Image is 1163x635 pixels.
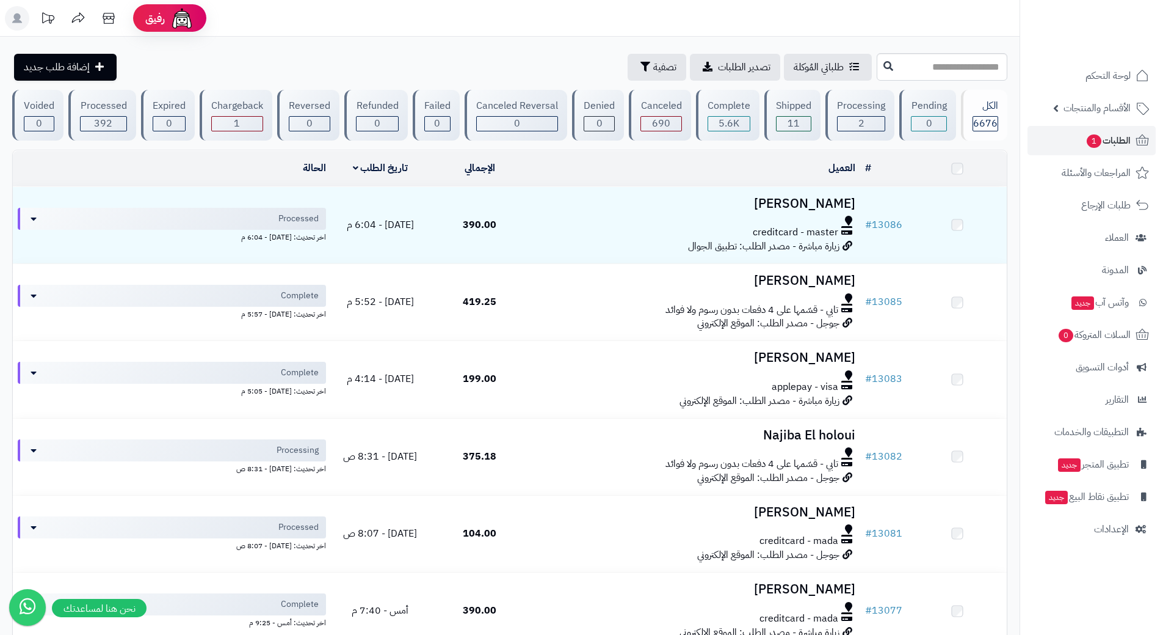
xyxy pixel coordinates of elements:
span: تابي - قسّمها على 4 دفعات بدون رسوم ولا فوائد [665,457,838,471]
span: جوجل - مصدر الطلب: الموقع الإلكتروني [697,548,839,562]
a: إضافة طلب جديد [14,54,117,81]
span: 0 [434,116,440,131]
span: تطبيق نقاط البيع [1044,488,1129,505]
span: creditcard - master [753,226,838,240]
div: Shipped [776,99,811,113]
a: تحديثات المنصة [32,6,63,34]
div: 11 [777,117,811,131]
span: # [865,295,872,309]
a: Pending 0 [897,90,958,141]
span: creditcard - mada [759,612,838,626]
a: Reversed 0 [275,90,342,141]
span: الطلبات [1085,132,1131,149]
a: الكل6676 [958,90,1010,141]
span: [DATE] - 8:07 ص [343,526,417,541]
div: Refunded [356,99,398,113]
span: جديد [1058,458,1081,472]
span: 2 [858,116,864,131]
span: Processed [278,521,319,534]
div: Canceled [640,99,681,113]
span: 419.25 [463,295,496,309]
a: Failed 0 [410,90,462,141]
span: التقارير [1106,391,1129,408]
a: Processed 392 [66,90,138,141]
span: [DATE] - 6:04 م [347,218,414,232]
a: Voided 0 [10,90,66,141]
div: اخر تحديث: [DATE] - 5:05 م [18,384,326,397]
div: Complete [708,99,750,113]
div: 1 [212,117,263,131]
div: Processing [837,99,885,113]
span: 104.00 [463,526,496,541]
span: applepay - visa [772,380,838,394]
span: 0 [306,116,313,131]
a: طلباتي المُوكلة [784,54,872,81]
a: المراجعات والأسئلة [1027,158,1156,188]
div: اخر تحديث: [DATE] - 8:07 ص [18,538,326,551]
a: الطلبات1 [1027,126,1156,155]
span: السلات المتروكة [1057,326,1131,343]
span: creditcard - mada [759,534,838,548]
h3: [PERSON_NAME] [534,197,855,211]
div: 0 [477,117,557,131]
a: العملاء [1027,223,1156,252]
img: logo-2.png [1080,34,1151,60]
h3: [PERSON_NAME] [534,351,855,365]
h3: [PERSON_NAME] [534,505,855,519]
img: ai-face.png [170,6,194,31]
div: 690 [641,117,681,131]
a: تطبيق المتجرجديد [1027,450,1156,479]
a: السلات المتروكة0 [1027,320,1156,350]
span: 0 [596,116,603,131]
div: Failed [424,99,451,113]
span: Complete [281,290,319,302]
span: [DATE] - 4:14 م [347,372,414,386]
a: Canceled Reversal 0 [462,90,570,141]
span: جوجل - مصدر الطلب: الموقع الإلكتروني [697,471,839,485]
span: جوجل - مصدر الطلب: الموقع الإلكتروني [697,316,839,331]
span: إضافة طلب جديد [24,60,90,75]
span: 690 [652,116,670,131]
a: الإعدادات [1027,515,1156,544]
div: Processed [80,99,126,113]
a: Expired 0 [139,90,197,141]
a: Complete 5.6K [694,90,762,141]
span: وآتس آب [1070,294,1129,311]
a: Processing 2 [823,90,897,141]
span: أدوات التسويق [1076,359,1129,376]
span: 199.00 [463,372,496,386]
span: 6676 [973,116,998,131]
div: Denied [584,99,615,113]
a: #13086 [865,218,902,232]
span: جديد [1045,491,1068,504]
span: Processed [278,213,319,225]
span: تابي - قسّمها على 4 دفعات بدون رسوم ولا فوائد [665,303,838,317]
span: طلبات الإرجاع [1081,197,1131,214]
a: تصدير الطلبات [690,54,780,81]
div: 0 [153,117,185,131]
span: تصفية [653,60,676,75]
a: Chargeback 1 [197,90,275,141]
span: # [865,603,872,618]
span: جديد [1071,296,1094,310]
span: التطبيقات والخدمات [1054,424,1129,441]
a: الإجمالي [465,161,495,175]
span: 390.00 [463,603,496,618]
span: المراجعات والأسئلة [1062,164,1131,182]
span: رفيق [145,11,165,26]
span: 1 [1087,134,1101,148]
span: 0 [1059,329,1073,342]
a: تاريخ الطلب [353,161,408,175]
a: #13083 [865,372,902,386]
span: Complete [281,598,319,611]
span: [DATE] - 8:31 ص [343,449,417,464]
div: اخر تحديث: [DATE] - 8:31 ص [18,461,326,474]
a: أدوات التسويق [1027,353,1156,382]
span: 0 [166,116,172,131]
div: اخر تحديث: [DATE] - 5:57 م [18,307,326,320]
span: طلباتي المُوكلة [794,60,844,75]
a: تطبيق نقاط البيعجديد [1027,482,1156,512]
div: 5580 [708,117,750,131]
a: التطبيقات والخدمات [1027,417,1156,447]
div: Chargeback [211,99,263,113]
